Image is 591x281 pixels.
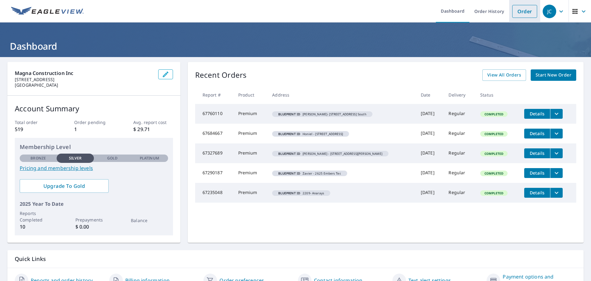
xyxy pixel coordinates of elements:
[275,152,386,155] span: [PERSON_NAME] - [STREET_ADDRESS][PERSON_NAME]
[550,148,563,158] button: filesDropdownBtn-67327689
[524,148,550,158] button: detailsBtn-67327689
[15,255,576,263] p: Quick Links
[487,71,521,79] span: View All Orders
[416,143,444,163] td: [DATE]
[7,40,584,52] h1: Dashboard
[133,126,173,133] p: $ 29.71
[11,7,84,16] img: EV Logo
[233,124,267,143] td: Premium
[233,183,267,203] td: Premium
[15,126,54,133] p: 519
[528,170,546,176] span: Details
[528,130,546,136] span: Details
[15,119,54,126] p: Total order
[74,119,114,126] p: Order pending
[233,163,267,183] td: Premium
[524,168,550,178] button: detailsBtn-67290187
[416,124,444,143] td: [DATE]
[444,124,475,143] td: Regular
[481,112,507,116] span: Completed
[107,155,118,161] p: Gold
[69,155,82,161] p: Silver
[30,155,46,161] p: Bronze
[536,71,571,79] span: Start New Order
[416,104,444,124] td: [DATE]
[481,191,507,195] span: Completed
[528,190,546,196] span: Details
[528,150,546,156] span: Details
[524,129,550,138] button: detailsBtn-67684667
[195,104,233,124] td: 67760110
[131,217,168,224] p: Balance
[444,143,475,163] td: Regular
[416,163,444,183] td: [DATE]
[15,82,153,88] p: [GEOGRAPHIC_DATA]
[133,119,173,126] p: Avg. report cost
[20,164,168,172] a: Pricing and membership levels
[444,86,475,104] th: Delivery
[195,183,233,203] td: 67235048
[416,86,444,104] th: Date
[195,86,233,104] th: Report #
[195,124,233,143] td: 67684667
[278,132,300,135] em: Blueprint ID
[15,77,153,82] p: [STREET_ADDRESS]
[275,172,345,175] span: Zavier - 2625 Embers Ter.
[512,5,537,18] a: Order
[20,179,109,193] a: Upgrade To Gold
[550,109,563,119] button: filesDropdownBtn-67760110
[278,192,300,195] em: Blueprint ID
[481,151,507,156] span: Completed
[195,163,233,183] td: 67290187
[475,86,519,104] th: Status
[20,210,57,223] p: Reports Completed
[543,5,556,18] div: JC
[481,132,507,136] span: Completed
[550,168,563,178] button: filesDropdownBtn-67290187
[20,143,168,151] p: Membership Level
[233,86,267,104] th: Product
[481,171,507,176] span: Completed
[550,129,563,138] button: filesDropdownBtn-67684667
[278,113,300,116] em: Blueprint ID
[531,69,576,81] a: Start New Order
[524,188,550,198] button: detailsBtn-67235048
[267,86,416,104] th: Address
[278,152,300,155] em: Blueprint ID
[25,183,104,189] span: Upgrade To Gold
[15,69,153,77] p: Magna Construction Inc
[195,143,233,163] td: 67327689
[444,183,475,203] td: Regular
[444,104,475,124] td: Regular
[233,143,267,163] td: Premium
[195,69,247,81] p: Recent Orders
[528,111,546,117] span: Details
[140,155,159,161] p: Platinum
[75,223,112,230] p: $ 0.00
[550,188,563,198] button: filesDropdownBtn-67235048
[75,217,112,223] p: Prepayments
[20,223,57,230] p: 10
[444,163,475,183] td: Regular
[275,192,328,195] span: 2209- Anarays
[275,132,347,135] span: Honiel - [STREET_ADDRESS]
[416,183,444,203] td: [DATE]
[275,113,370,116] span: [PERSON_NAME]- [STREET_ADDRESS] South
[15,103,173,114] p: Account Summary
[233,104,267,124] td: Premium
[482,69,526,81] a: View All Orders
[20,200,168,208] p: 2025 Year To Date
[524,109,550,119] button: detailsBtn-67760110
[278,172,300,175] em: Blueprint ID
[74,126,114,133] p: 1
